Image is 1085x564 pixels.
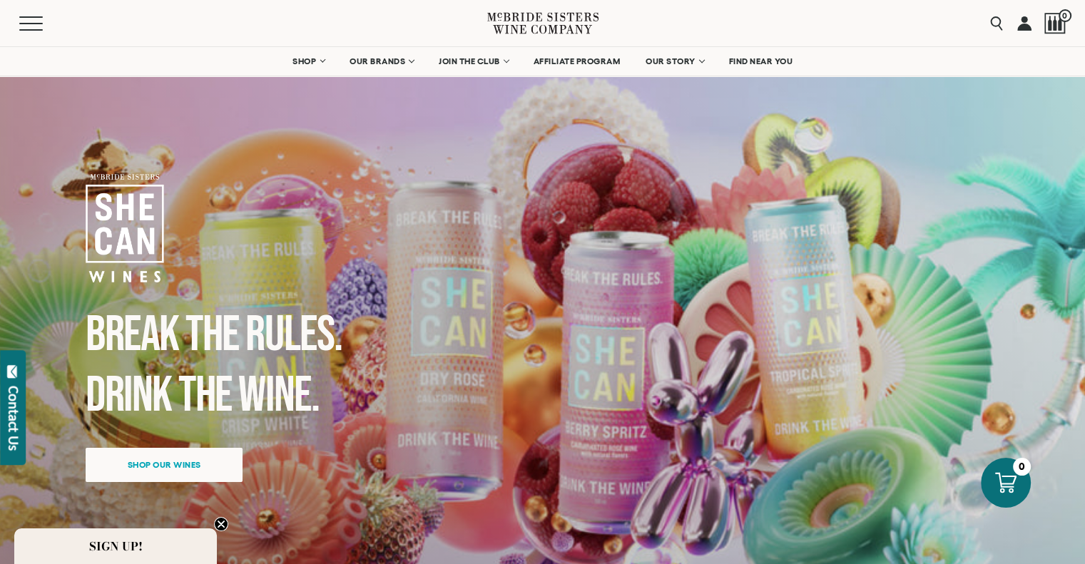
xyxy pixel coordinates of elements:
span: JOIN THE CLUB [439,56,500,66]
div: SIGN UP!Close teaser [14,528,217,564]
span: Shop our wines [103,451,226,478]
span: the [185,305,239,365]
span: AFFILIATE PROGRAM [534,56,621,66]
span: OUR BRANDS [350,56,405,66]
a: AFFILIATE PROGRAM [524,47,630,76]
span: Drink [86,366,172,426]
span: 0 [1059,9,1071,22]
span: SIGN UP! [89,538,143,555]
a: SHOP [283,47,333,76]
a: Shop our wines [86,448,243,482]
span: Break [86,305,179,365]
button: Close teaser [214,517,228,531]
span: SHOP [292,56,317,66]
span: the [178,366,232,426]
a: JOIN THE CLUB [429,47,517,76]
button: Mobile Menu Trigger [19,16,71,31]
span: OUR STORY [646,56,696,66]
span: FIND NEAR YOU [729,56,793,66]
span: Rules. [245,305,342,365]
div: 0 [1013,458,1031,476]
span: Wine. [238,366,319,426]
div: Contact Us [6,386,21,451]
a: FIND NEAR YOU [720,47,803,76]
a: OUR STORY [636,47,713,76]
a: OUR BRANDS [340,47,422,76]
